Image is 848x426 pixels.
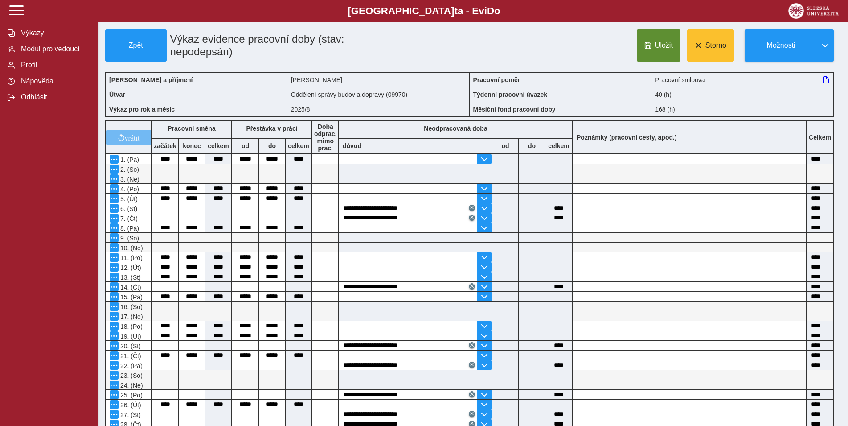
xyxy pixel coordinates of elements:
button: Menu [110,263,119,272]
span: 23. (So) [119,372,143,379]
span: 7. (Čt) [119,215,138,222]
b: Pracovní poměr [473,76,520,83]
button: vrátit [106,130,151,145]
b: konec [179,142,205,149]
span: D [487,5,494,17]
button: Menu [110,371,119,380]
span: 8. (Pá) [119,225,139,232]
button: Menu [110,292,119,301]
button: Menu [110,341,119,350]
b: do [519,142,545,149]
button: Menu [110,243,119,252]
b: celkem [545,142,572,149]
b: důvod [343,142,361,149]
span: 22. (Pá) [119,362,143,369]
span: Možnosti [752,41,810,50]
b: Týdenní pracovní úvazek [473,91,548,98]
b: Doba odprac. mimo prac. [314,123,337,152]
span: t [454,5,457,17]
span: 4. (Po) [119,186,139,193]
button: Menu [110,233,119,242]
b: [GEOGRAPHIC_DATA] a - Evi [27,5,821,17]
span: Nápověda [18,77,90,85]
span: 17. (Ne) [119,313,143,320]
button: Menu [110,312,119,321]
span: 5. (Út) [119,195,138,203]
div: Pracovní smlouva [651,72,834,87]
b: začátek [152,142,178,149]
span: 1. (Pá) [119,156,139,163]
span: 14. (Čt) [119,284,141,291]
div: 2025/8 [287,102,470,117]
b: do [259,142,285,149]
button: Menu [110,410,119,419]
button: Menu [110,155,119,164]
span: Odhlásit [18,93,90,101]
span: 9. (So) [119,235,139,242]
button: Menu [110,351,119,360]
button: Menu [110,390,119,399]
span: vrátit [125,134,140,141]
button: Menu [110,282,119,291]
span: 15. (Pá) [119,294,143,301]
b: Měsíční fond pracovní doby [473,106,556,113]
span: 3. (Ne) [119,176,139,183]
b: Neodpracovaná doba [424,125,487,132]
button: Menu [110,184,119,193]
span: 26. (Út) [119,401,141,409]
button: Menu [110,361,119,370]
b: celkem [205,142,231,149]
button: Menu [110,204,119,213]
b: od [232,142,258,149]
b: Celkem [809,134,831,141]
button: Menu [110,381,119,389]
span: Uložit [655,41,673,50]
button: Menu [110,174,119,183]
span: 27. (St) [119,411,141,418]
button: Menu [110,194,119,203]
button: Uložit [637,29,680,62]
span: 12. (Út) [119,264,141,271]
button: Menu [110,223,119,232]
button: Menu [110,165,119,174]
b: Přestávka v práci [246,125,297,132]
button: Menu [110,253,119,262]
b: Útvar [109,91,125,98]
span: 2. (So) [119,166,139,173]
div: Oddělení správy budov a dopravy (09970) [287,87,470,102]
span: 19. (Út) [119,333,141,340]
span: 16. (So) [119,303,143,310]
span: 24. (Ne) [119,382,143,389]
button: Menu [110,302,119,311]
b: [PERSON_NAME] a příjmení [109,76,193,83]
b: Poznámky (pracovní cesty, apod.) [573,134,680,141]
b: celkem [286,142,311,149]
button: Menu [110,273,119,281]
b: Výkaz pro rok a měsíc [109,106,175,113]
h1: Výkaz evidence pracovní doby (stav: nepodepsán) [167,29,412,62]
button: Možnosti [745,29,817,62]
span: o [494,5,500,17]
button: Zpět [105,29,167,62]
span: Profil [18,61,90,69]
span: Zpět [109,41,163,50]
div: [PERSON_NAME] [287,72,470,87]
b: od [492,142,518,149]
span: 13. (St) [119,274,141,281]
span: 10. (Ne) [119,244,143,252]
button: Menu [110,322,119,331]
span: 11. (Po) [119,254,143,261]
button: Menu [110,400,119,409]
div: 168 (h) [651,102,834,117]
span: 21. (Čt) [119,352,141,360]
span: 6. (St) [119,205,137,212]
b: Pracovní směna [168,125,215,132]
button: Menu [110,331,119,340]
span: 20. (St) [119,343,141,350]
span: 25. (Po) [119,392,143,399]
button: Menu [110,214,119,223]
span: 18. (Po) [119,323,143,330]
span: Výkazy [18,29,90,37]
div: 40 (h) [651,87,834,102]
img: logo_web_su.png [788,3,839,19]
